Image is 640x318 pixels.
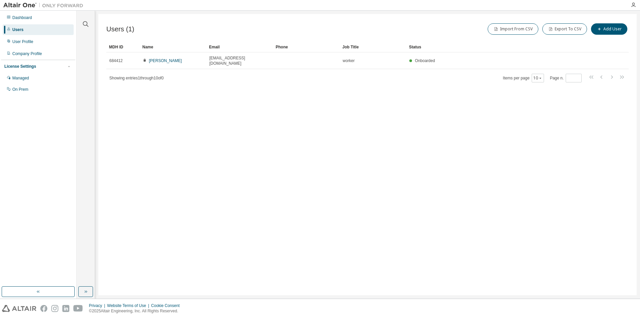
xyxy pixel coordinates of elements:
div: Job Title [342,42,404,52]
img: linkedin.svg [62,305,69,312]
button: Import From CSV [488,23,538,35]
span: Page n. [550,74,582,82]
img: youtube.svg [73,305,83,312]
img: Altair One [3,2,87,9]
span: worker [343,58,355,63]
p: © 2025 Altair Engineering, Inc. All Rights Reserved. [89,308,184,314]
img: facebook.svg [40,305,47,312]
div: Dashboard [12,15,32,20]
span: [EMAIL_ADDRESS][DOMAIN_NAME] [209,55,270,66]
div: Website Terms of Use [107,303,151,308]
div: Cookie Consent [151,303,183,308]
button: 10 [533,75,542,81]
span: Showing entries 1 through 10 of 0 [109,76,164,80]
span: Users (1) [106,25,134,33]
div: MDH ID [109,42,137,52]
div: On Prem [12,87,28,92]
div: Phone [276,42,337,52]
img: altair_logo.svg [2,305,36,312]
div: License Settings [4,64,36,69]
div: Company Profile [12,51,42,56]
div: Users [12,27,23,32]
div: Status [409,42,594,52]
div: Managed [12,75,29,81]
div: Name [142,42,204,52]
span: 684412 [109,58,123,63]
span: Onboarded [415,58,435,63]
button: Add User [591,23,627,35]
div: User Profile [12,39,33,44]
span: Items per page [503,74,544,82]
button: Export To CSV [542,23,587,35]
div: Email [209,42,270,52]
div: Privacy [89,303,107,308]
img: instagram.svg [51,305,58,312]
a: [PERSON_NAME] [149,58,182,63]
